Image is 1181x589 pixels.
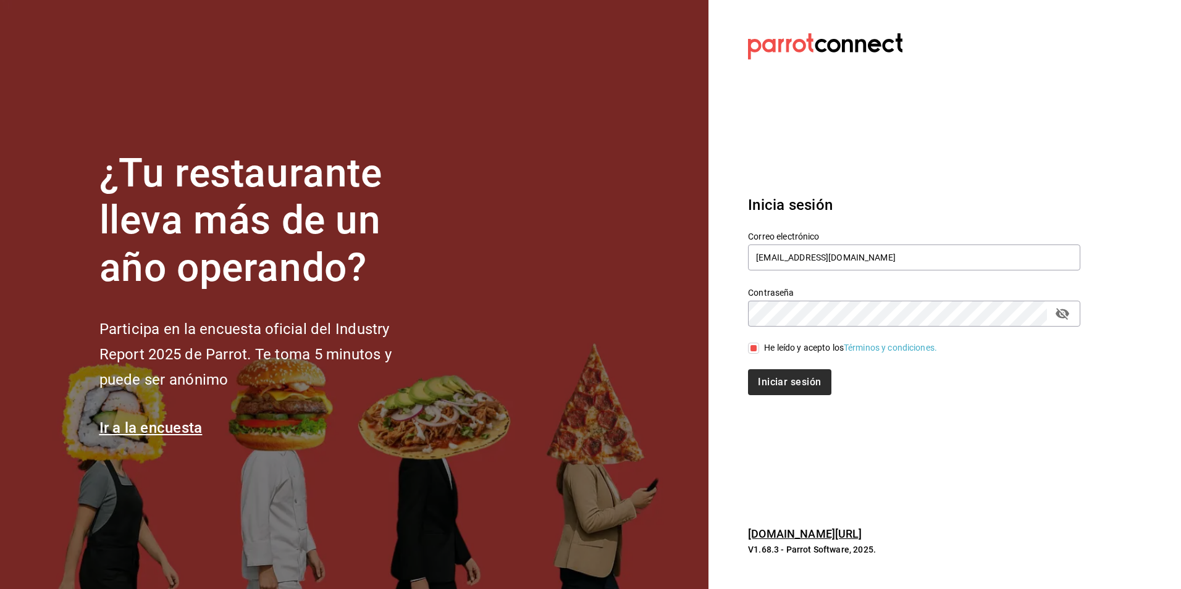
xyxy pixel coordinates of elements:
a: [DOMAIN_NAME][URL] [748,527,862,540]
p: V1.68.3 - Parrot Software, 2025. [748,543,1080,556]
div: He leído y acepto los [764,341,937,354]
h1: ¿Tu restaurante lleva más de un año operando? [99,150,433,292]
input: Ingresa tu correo electrónico [748,244,1080,270]
a: Términos y condiciones. [844,343,937,353]
button: Iniciar sesión [748,369,831,395]
a: Ir a la encuesta [99,419,203,437]
label: Contraseña [748,288,1080,296]
button: passwordField [1052,303,1073,324]
label: Correo electrónico [748,232,1080,240]
h3: Inicia sesión [748,194,1080,216]
h2: Participa en la encuesta oficial del Industry Report 2025 de Parrot. Te toma 5 minutos y puede se... [99,317,433,392]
